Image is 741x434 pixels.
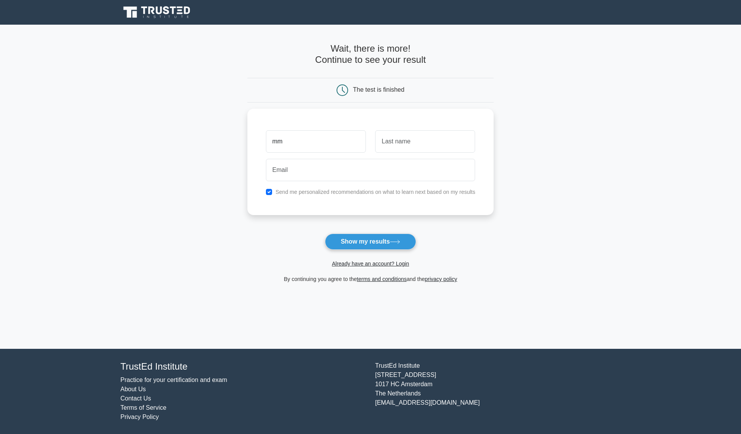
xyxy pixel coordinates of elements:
[353,86,404,93] div: The test is finished
[276,189,475,195] label: Send me personalized recommendations on what to learn next based on my results
[370,361,625,422] div: TrustEd Institute [STREET_ADDRESS] 1017 HC Amsterdam The Netherlands [EMAIL_ADDRESS][DOMAIN_NAME]
[325,234,416,250] button: Show my results
[120,377,227,383] a: Practice for your certification and exam
[266,130,366,153] input: First name
[243,274,499,284] div: By continuing you agree to the and the
[120,404,166,411] a: Terms of Service
[120,414,159,420] a: Privacy Policy
[332,261,409,267] a: Already have an account? Login
[247,43,494,66] h4: Wait, there is more! Continue to see your result
[120,395,151,402] a: Contact Us
[375,130,475,153] input: Last name
[120,361,366,372] h4: TrustEd Institute
[357,276,407,282] a: terms and conditions
[425,276,457,282] a: privacy policy
[120,386,146,392] a: About Us
[266,159,475,181] input: Email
